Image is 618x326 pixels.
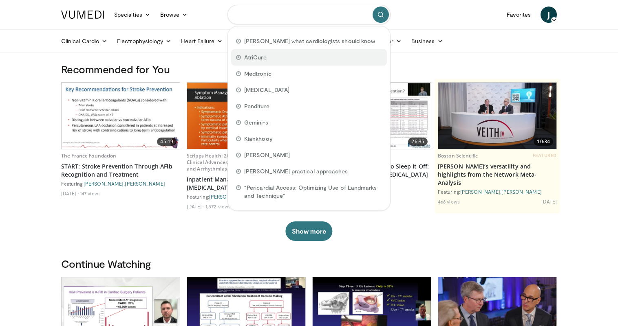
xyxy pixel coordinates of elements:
[438,188,557,195] div: Featuring: ,
[187,175,306,192] a: Inpatient Management of [MEDICAL_DATA]
[61,257,557,270] h3: Continue Watching
[438,83,556,149] a: 10:34
[244,118,268,127] span: Gemini-s
[80,190,101,197] li: 147 views
[155,7,193,23] a: Browse
[62,83,180,149] img: 97eb7ec2-bc4a-494b-86ae-c4ca5b42597d.620x360_q85_upscale.jpg
[406,33,448,49] a: Business
[244,184,382,200] span: “Pericardial Access: Optimizing Use of Landmarks and Technique”
[501,189,541,195] a: [PERSON_NAME]
[84,181,124,186] a: [PERSON_NAME]
[438,162,557,187] a: [PERSON_NAME]’s versatility and highlights from the Network Meta-Analysis
[533,153,557,158] span: FEATURED
[460,189,500,195] a: [PERSON_NAME]
[244,70,271,78] span: Medtronic
[56,33,112,49] a: Clinical Cardio
[61,63,557,76] h3: Recommended for You
[244,167,348,175] span: [PERSON_NAME] practical approaches
[438,83,556,149] img: 873dbbce-3060-4a53-9bb7-1c3b1ea2acf1.620x360_q85_upscale.jpg
[244,135,273,143] span: Kiankhooy
[541,7,557,23] a: J
[244,53,267,61] span: AtriCure
[187,83,305,149] img: dd8646e5-fbdc-418d-a857-7e44731e27e2.620x360_q85_upscale.jpg
[502,7,536,23] a: Favorites
[187,83,305,149] a: 31:24
[541,198,557,205] li: [DATE]
[62,83,180,149] a: 45:19
[285,221,332,241] button: Show more
[205,203,231,210] li: 1,372 views
[61,190,79,197] li: [DATE]
[227,5,391,24] input: Search topics, interventions
[176,33,227,49] a: Heart Failure
[438,152,478,159] a: Boston Scientific
[187,152,276,172] a: Scripps Health: 2019 Sixth Annual Clinical Advances in [MEDICAL_DATA] and Arrhythmias
[125,181,165,186] a: [PERSON_NAME]
[408,138,428,146] span: 26:35
[61,180,180,187] div: Featuring: ,
[244,102,269,110] span: Penditure
[109,7,155,23] a: Specialties
[438,198,460,205] li: 466 views
[112,33,176,49] a: Electrophysiology
[187,203,204,210] li: [DATE]
[244,37,375,45] span: [PERSON_NAME] what cardiologists should know
[61,152,117,159] a: The France Foundation
[187,193,306,200] div: Featuring:
[61,11,104,19] img: VuMedi Logo
[244,86,289,94] span: [MEDICAL_DATA]
[534,138,553,146] span: 10:34
[61,162,180,179] a: START: Stroke Prevention Through AFib Recognition and Treatment
[244,151,290,159] span: [PERSON_NAME]
[157,138,177,146] span: 45:19
[209,194,249,199] a: [PERSON_NAME]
